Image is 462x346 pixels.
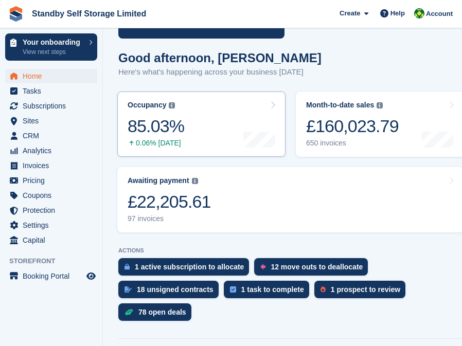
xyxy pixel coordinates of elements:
img: John Ford [414,8,424,19]
span: Tasks [23,84,84,98]
a: 1 prospect to review [314,281,411,303]
a: menu [5,269,97,283]
span: Home [23,69,84,83]
span: Coupons [23,188,84,203]
img: icon-info-grey-7440780725fd019a000dd9b08b2336e03edf1995a4989e88bcd33f0948082b44.svg [192,178,198,184]
a: 1 task to complete [224,281,314,303]
a: menu [5,173,97,188]
div: 1 task to complete [241,285,304,294]
span: Create [340,8,360,19]
a: Standby Self Storage Limited [28,5,150,22]
a: menu [5,218,97,232]
a: 78 open deals [118,303,197,326]
div: 12 move outs to deallocate [271,263,363,271]
a: menu [5,114,97,128]
p: Your onboarding [23,39,84,46]
a: menu [5,158,97,173]
a: Preview store [85,270,97,282]
a: menu [5,143,97,158]
a: 12 move outs to deallocate [254,258,373,281]
img: prospect-51fa495bee0391a8d652442698ab0144808aea92771e9ea1ae160a38d050c398.svg [321,286,326,293]
a: 18 unsigned contracts [118,281,224,303]
div: £160,023.79 [306,116,399,137]
h1: Good afternoon, [PERSON_NAME] [118,51,322,65]
a: menu [5,69,97,83]
div: 650 invoices [306,139,399,148]
div: 18 unsigned contracts [137,285,214,294]
img: icon-info-grey-7440780725fd019a000dd9b08b2336e03edf1995a4989e88bcd33f0948082b44.svg [169,102,175,108]
a: 1 active subscription to allocate [118,258,254,281]
div: Month-to-date sales [306,101,374,110]
div: Occupancy [128,101,166,110]
a: menu [5,233,97,247]
img: stora-icon-8386f47178a22dfd0bd8f6a31ec36ba5ce8667c1dd55bd0f319d3a0aa187defe.svg [8,6,24,22]
div: 0.06% [DATE] [128,139,184,148]
span: Analytics [23,143,84,158]
div: 1 active subscription to allocate [135,263,244,271]
a: menu [5,203,97,217]
span: Subscriptions [23,99,84,113]
img: contract_signature_icon-13c848040528278c33f63329250d36e43548de30e8caae1d1a13099fd9432cc5.svg [125,286,132,293]
a: menu [5,129,97,143]
span: Booking Portal [23,269,84,283]
a: menu [5,84,97,98]
span: Capital [23,233,84,247]
a: menu [5,188,97,203]
p: Here's what's happening across your business [DATE] [118,66,322,78]
span: Storefront [9,256,102,266]
div: Awaiting payment [128,176,189,185]
span: Pricing [23,173,84,188]
img: move_outs_to_deallocate_icon-f764333ba52eb49d3ac5e1228854f67142a1ed5810a6f6cc68b1a99e826820c5.svg [260,264,265,270]
img: task-75834270c22a3079a89374b754ae025e5fb1db73e45f91037f5363f120a921f8.svg [230,286,236,293]
p: View next steps [23,47,84,57]
span: Protection [23,203,84,217]
span: CRM [23,129,84,143]
div: 1 prospect to review [331,285,400,294]
span: Settings [23,218,84,232]
span: Sites [23,114,84,128]
div: 85.03% [128,116,184,137]
div: 78 open deals [138,308,186,316]
img: active_subscription_to_allocate_icon-d502201f5373d7db506a760aba3b589e785aa758c864c3986d89f69b8ff3... [125,263,130,270]
div: £22,205.61 [128,191,211,212]
span: Help [390,8,405,19]
span: Invoices [23,158,84,173]
a: Your onboarding View next steps [5,33,97,61]
a: Occupancy 85.03% 0.06% [DATE] [117,92,286,157]
a: menu [5,99,97,113]
span: Account [426,9,453,19]
img: deal-1b604bf984904fb50ccaf53a9ad4b4a5d6e5aea283cecdc64d6e3604feb123c2.svg [125,308,133,316]
img: icon-info-grey-7440780725fd019a000dd9b08b2336e03edf1995a4989e88bcd33f0948082b44.svg [377,102,383,108]
div: 97 invoices [128,214,211,223]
